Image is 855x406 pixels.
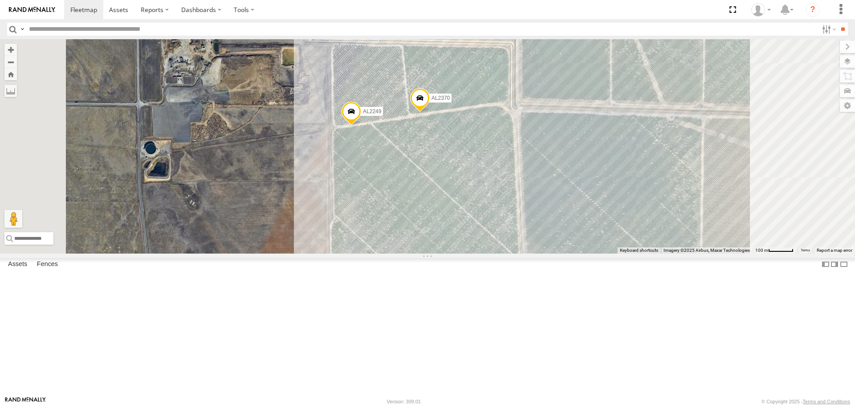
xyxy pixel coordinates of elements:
[664,248,750,253] span: Imagery ©2025 Airbus, Maxar Technologies
[33,258,62,271] label: Fences
[803,399,850,404] a: Terms and Conditions
[5,397,46,406] a: Visit our Website
[620,247,658,254] button: Keyboard shortcuts
[387,399,421,404] div: Version: 309.01
[818,23,838,36] label: Search Filter Options
[748,3,774,16] div: David Lowrie
[753,247,796,254] button: Map Scale: 100 m per 53 pixels
[4,68,17,80] button: Zoom Home
[4,258,32,271] label: Assets
[801,248,810,252] a: Terms (opens in new tab)
[9,7,55,13] img: rand-logo.svg
[761,399,850,404] div: © Copyright 2025 -
[755,248,768,253] span: 100 m
[4,56,17,68] button: Zoom out
[840,99,855,112] label: Map Settings
[432,95,450,102] span: AL2370
[817,248,852,253] a: Report a map error
[19,23,26,36] label: Search Query
[806,3,820,17] i: ?
[4,85,17,97] label: Measure
[839,258,848,271] label: Hide Summary Table
[4,44,17,56] button: Zoom in
[363,108,381,115] span: AL2249
[830,258,839,271] label: Dock Summary Table to the Right
[4,210,22,228] button: Drag Pegman onto the map to open Street View
[821,258,830,271] label: Dock Summary Table to the Left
